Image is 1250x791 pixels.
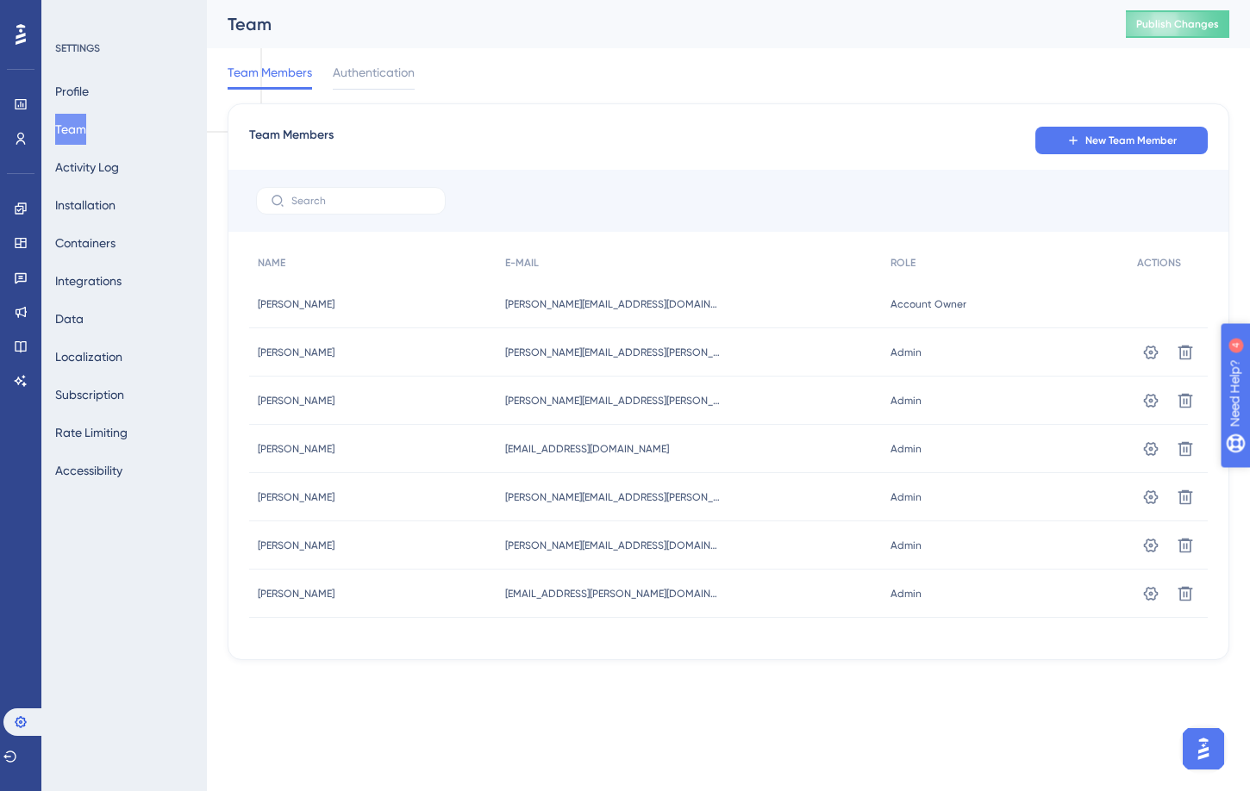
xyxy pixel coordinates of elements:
[1085,134,1177,147] span: New Team Member
[891,587,922,601] span: Admin
[55,227,116,258] button: Containers
[55,303,84,334] button: Data
[505,346,721,359] span: [PERSON_NAME][EMAIL_ADDRESS][PERSON_NAME][DOMAIN_NAME]
[1137,256,1181,270] span: ACTIONS
[891,256,916,270] span: ROLE
[505,442,669,456] span: [EMAIL_ADDRESS][DOMAIN_NAME]
[891,539,922,552] span: Admin
[505,587,721,601] span: [EMAIL_ADDRESS][PERSON_NAME][DOMAIN_NAME]
[55,152,119,183] button: Activity Log
[55,76,89,107] button: Profile
[891,490,922,504] span: Admin
[505,394,721,408] span: [PERSON_NAME][EMAIL_ADDRESS][PERSON_NAME][DOMAIN_NAME]
[258,297,334,311] span: [PERSON_NAME]
[258,256,285,270] span: NAME
[258,442,334,456] span: [PERSON_NAME]
[258,539,334,552] span: [PERSON_NAME]
[1178,723,1229,775] iframe: UserGuiding AI Assistant Launcher
[505,256,539,270] span: E-MAIL
[891,394,922,408] span: Admin
[891,346,922,359] span: Admin
[891,297,966,311] span: Account Owner
[505,539,721,552] span: [PERSON_NAME][EMAIL_ADDRESS][DOMAIN_NAME]
[55,265,122,296] button: Integrations
[505,297,721,311] span: [PERSON_NAME][EMAIL_ADDRESS][DOMAIN_NAME]
[55,379,124,410] button: Subscription
[258,490,334,504] span: [PERSON_NAME]
[1035,127,1208,154] button: New Team Member
[228,12,1083,36] div: Team
[55,341,122,372] button: Localization
[1126,10,1229,38] button: Publish Changes
[258,346,334,359] span: [PERSON_NAME]
[505,490,721,504] span: [PERSON_NAME][EMAIL_ADDRESS][PERSON_NAME][DOMAIN_NAME]
[55,41,195,55] div: SETTINGS
[55,114,86,145] button: Team
[55,190,116,221] button: Installation
[55,417,128,448] button: Rate Limiting
[291,195,431,207] input: Search
[333,62,415,83] span: Authentication
[258,587,334,601] span: [PERSON_NAME]
[249,125,334,156] span: Team Members
[55,455,122,486] button: Accessibility
[1136,17,1219,31] span: Publish Changes
[891,442,922,456] span: Admin
[120,9,125,22] div: 4
[258,394,334,408] span: [PERSON_NAME]
[228,62,312,83] span: Team Members
[41,4,108,25] span: Need Help?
